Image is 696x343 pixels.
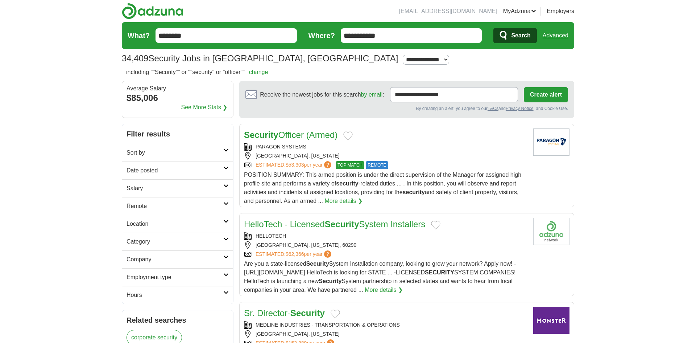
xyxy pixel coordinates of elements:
a: Date posted [122,162,233,179]
span: ? [324,161,331,168]
a: T&Cs [488,106,498,111]
div: Average Salary [127,86,229,91]
h1: Security Jobs in [GEOGRAPHIC_DATA], [GEOGRAPHIC_DATA] [122,53,398,63]
a: Hours [122,286,233,304]
span: Search [511,28,530,43]
h2: including ""Security"" or ""security" or "officer"" [126,68,268,77]
div: MEDLINE INDUSTRIES - TRANSPORTATION & OPERATIONS [244,321,527,329]
a: SecurityOfficer (Armed) [244,130,337,140]
h2: Employment type [127,273,223,282]
span: POSITION SUMMARY: This armed position is under the direct supervision of the Manager for assigned... [244,172,521,204]
img: Company logo [533,218,569,245]
div: $85,006 [127,91,229,105]
span: Are you a state-licensed System Installation company, looking to grow your network? Apply now! - ... [244,261,516,293]
a: Sort by [122,144,233,162]
div: HELLOTECH [244,232,527,240]
h2: Location [127,220,223,228]
label: Where? [308,30,335,41]
a: More details ❯ [365,286,403,294]
li: [EMAIL_ADDRESS][DOMAIN_NAME] [399,7,497,16]
span: $62,366 [286,251,304,257]
div: [GEOGRAPHIC_DATA], [US_STATE] [244,330,527,338]
span: TOP MATCH [336,161,364,169]
strong: Security [325,219,359,229]
div: [GEOGRAPHIC_DATA], [US_STATE], 60290 [244,241,527,249]
a: Location [122,215,233,233]
a: See More Stats ❯ [181,103,228,112]
a: Category [122,233,233,250]
strong: security [403,189,425,195]
span: 34,409 [122,52,148,65]
a: MyAdzuna [503,7,536,16]
a: More details ❯ [324,197,362,205]
a: ESTIMATED:$53,303per year? [256,161,333,169]
img: Company logo [533,307,569,334]
button: Search [493,28,536,43]
a: ESTIMATED:$62,366per year? [256,250,333,258]
span: REMOTE [366,161,388,169]
label: What? [128,30,150,41]
a: Privacy Notice [506,106,534,111]
span: $53,303 [286,162,304,168]
span: Receive the newest jobs for this search : [260,90,384,99]
button: Add to favorite jobs [331,310,340,318]
strong: Security [290,308,325,318]
h2: Sort by [127,148,223,157]
a: by email [361,91,383,98]
h2: Hours [127,291,223,299]
a: Salary [122,179,233,197]
strong: security [336,180,358,187]
a: Employers [547,7,574,16]
button: Add to favorite jobs [343,131,353,140]
h2: Remote [127,202,223,211]
a: Remote [122,197,233,215]
a: HelloTech - LicensedSecuritySystem Installers [244,219,425,229]
strong: Security [319,278,341,284]
a: Employment type [122,268,233,286]
a: PARAGON SYSTEMS [256,144,306,150]
img: Paragon Systems logo [533,128,569,156]
h2: Date posted [127,166,223,175]
img: Adzuna logo [122,3,183,19]
h2: Filter results [122,124,233,144]
span: ? [324,250,331,258]
button: Create alert [524,87,568,102]
h2: Related searches [127,315,229,326]
strong: Security [306,261,329,267]
h2: Category [127,237,223,246]
a: Advanced [543,28,568,43]
strong: Security [244,130,278,140]
h2: Salary [127,184,223,193]
a: Company [122,250,233,268]
a: change [249,69,268,75]
button: Add to favorite jobs [431,221,440,229]
div: [GEOGRAPHIC_DATA], [US_STATE] [244,152,527,160]
strong: SECURITY [425,269,454,275]
div: By creating an alert, you agree to our and , and Cookie Use. [245,105,568,112]
h2: Company [127,255,223,264]
a: Sr. Director-Security [244,308,325,318]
